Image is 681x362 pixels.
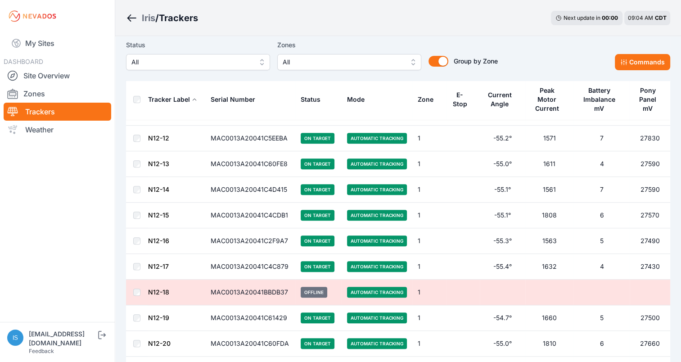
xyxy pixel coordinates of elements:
[301,312,334,323] span: On Target
[579,86,619,113] div: Battery Imbalance mV
[347,184,407,195] span: Automatic Tracking
[630,151,670,177] td: 27590
[347,89,372,110] button: Mode
[630,203,670,228] td: 27570
[7,9,58,23] img: Nevados
[347,312,407,323] span: Automatic Tracking
[480,177,525,203] td: -55.1°
[525,126,574,151] td: 1571
[573,331,630,357] td: 6
[347,95,365,104] div: Mode
[148,89,197,110] button: Tracker Label
[412,203,446,228] td: 1
[412,151,446,177] td: 1
[29,348,54,354] a: Feedback
[205,280,295,305] td: MAC0013A20041BBDB37
[573,203,630,228] td: 6
[4,67,111,85] a: Site Overview
[159,12,198,24] h3: Trackers
[7,330,23,346] img: iswagart@prim.com
[412,126,446,151] td: 1
[347,261,407,272] span: Automatic Tracking
[451,90,468,109] div: E-Stop
[148,160,169,167] a: N12-13
[480,151,525,177] td: -55.0°
[301,133,334,144] span: On Target
[531,80,568,119] button: Peak Motor Current
[615,54,670,70] button: Commands
[205,203,295,228] td: MAC0013A20041C4CDB1
[148,262,169,270] a: N12-17
[480,126,525,151] td: -55.2°
[635,80,665,119] button: Pony Panel mV
[148,237,169,244] a: N12-16
[301,261,334,272] span: On Target
[531,86,564,113] div: Peak Motor Current
[630,126,670,151] td: 27830
[4,121,111,139] a: Weather
[412,305,446,331] td: 1
[211,89,262,110] button: Serial Number
[131,57,252,68] span: All
[301,210,334,221] span: On Target
[301,95,320,104] div: Status
[573,305,630,331] td: 5
[573,228,630,254] td: 5
[347,158,407,169] span: Automatic Tracking
[301,89,328,110] button: Status
[630,331,670,357] td: 27660
[4,85,111,103] a: Zones
[485,90,514,109] div: Current Angle
[277,54,421,70] button: All
[525,203,574,228] td: 1808
[4,32,111,54] a: My Sites
[211,95,255,104] div: Serial Number
[148,134,169,142] a: N12-12
[205,228,295,254] td: MAC0013A20041C2F9A7
[480,305,525,331] td: -54.7°
[301,158,334,169] span: On Target
[630,254,670,280] td: 27430
[573,151,630,177] td: 4
[602,14,618,22] div: 00 : 00
[205,305,295,331] td: MAC0013A20041C61429
[454,57,498,65] span: Group by Zone
[630,305,670,331] td: 27500
[655,14,667,21] span: CDT
[126,54,270,70] button: All
[628,14,653,21] span: 09:04 AM
[205,151,295,177] td: MAC0013A20041C60FE8
[155,12,159,24] span: /
[277,40,421,50] label: Zones
[412,280,446,305] td: 1
[573,126,630,151] td: 7
[525,331,574,357] td: 1810
[418,95,433,104] div: Zone
[480,331,525,357] td: -55.0°
[126,6,198,30] nav: Breadcrumb
[29,330,96,348] div: [EMAIL_ADDRESS][DOMAIN_NAME]
[525,228,574,254] td: 1563
[301,287,327,298] span: Offline
[148,95,190,104] div: Tracker Label
[347,133,407,144] span: Automatic Tracking
[148,211,169,219] a: N12-15
[347,235,407,246] span: Automatic Tracking
[205,126,295,151] td: MAC0013A20041C5EEBA
[205,331,295,357] td: MAC0013A20041C60FDA
[205,254,295,280] td: MAC0013A20041C4C879
[451,84,474,115] button: E-Stop
[480,228,525,254] td: -55.3°
[148,186,169,193] a: N12-14
[418,89,441,110] button: Zone
[525,151,574,177] td: 1611
[573,177,630,203] td: 7
[142,12,155,24] a: Iris
[412,177,446,203] td: 1
[480,203,525,228] td: -55.1°
[283,57,403,68] span: All
[630,177,670,203] td: 27590
[480,254,525,280] td: -55.4°
[347,287,407,298] span: Automatic Tracking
